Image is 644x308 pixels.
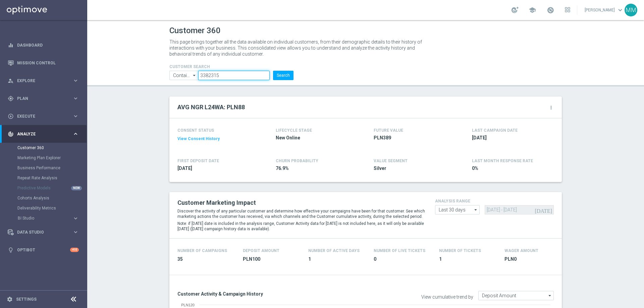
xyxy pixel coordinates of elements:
i: play_circle_outline [8,113,14,119]
div: BI Studio [17,213,87,223]
i: keyboard_arrow_right [72,131,79,137]
div: Execute [8,113,72,119]
span: Plan [17,97,72,101]
h4: Number Of Live Tickets [374,248,425,253]
span: Data Studio [17,230,72,234]
button: person_search Explore keyboard_arrow_right [7,78,79,83]
p: This page brings together all the data available on individual customers, from their demographic ... [169,39,428,57]
h2: Customer Marketing Impact [177,199,425,207]
div: BI Studio [18,216,72,220]
i: keyboard_arrow_right [72,215,79,222]
div: Mission Control [8,54,79,72]
a: Cohorts Analysis [17,195,70,201]
i: gps_fixed [8,96,14,102]
span: CHURN PROBABILITY [276,159,318,163]
span: 76.9% [276,165,354,172]
button: Data Studio keyboard_arrow_right [7,230,79,235]
h2: AVG NGR L24WA: PLN88 [177,103,245,111]
i: keyboard_arrow_right [72,113,79,119]
span: 2025-08-07 [177,165,256,172]
div: Deliverability Metrics [17,203,87,213]
input: analysis range [435,205,480,214]
i: keyboard_arrow_right [72,229,79,235]
h4: FUTURE VALUE [374,128,403,133]
a: Business Performance [17,165,70,171]
a: Optibot [17,241,70,259]
span: New Online [276,135,354,141]
h4: LIFECYCLE STAGE [276,128,312,133]
button: gps_fixed Plan keyboard_arrow_right [7,96,79,101]
h4: VALUE SEGMENT [374,159,408,163]
a: Repeat Rate Analysis [17,175,70,181]
div: Dashboard [8,36,79,54]
h1: Customer 360 [169,26,562,36]
span: PLN0 [504,256,562,262]
i: track_changes [8,131,14,137]
span: PLN389 [374,135,452,141]
div: Business Performance [17,163,87,173]
i: keyboard_arrow_right [72,95,79,102]
div: Marketing Plan Explorer [17,153,87,163]
input: Enter CID, Email, name or phone [198,71,270,80]
span: Explore [17,79,72,83]
span: 35 [177,256,235,262]
button: Mission Control [7,60,79,66]
i: arrow_drop_down [473,205,479,214]
h4: CONSENT STATUS [177,128,256,133]
span: BI Studio [18,216,66,220]
h4: Number of Active Days [308,248,360,253]
div: Analyze [8,131,72,137]
span: 2025-08-12 [472,135,550,141]
button: View Consent History [177,136,220,142]
h4: CUSTOMER SEARCH [169,64,293,69]
i: equalizer [8,42,14,48]
div: Plan [8,96,72,102]
i: arrow_drop_down [191,71,198,80]
a: Dashboard [17,36,79,54]
h4: Number Of Tickets [439,248,481,253]
span: 0 [374,256,431,262]
a: Mission Control [17,54,79,72]
div: Predictive Models [17,183,87,193]
div: Data Studio [8,229,72,235]
h4: Wager Amount [504,248,538,253]
div: Cohorts Analysis [17,193,87,203]
div: Optibot [8,241,79,259]
div: NEW [71,186,82,190]
a: Settings [16,297,37,301]
h4: analysis range [435,199,554,203]
div: Customer 360 [17,143,87,153]
a: [PERSON_NAME]keyboard_arrow_down [584,5,625,15]
h4: Deposit Amount [243,248,279,253]
span: Analyze [17,132,72,136]
span: school [529,6,536,14]
span: Execute [17,114,72,118]
p: Note: if [DATE] date is included in the analysis range, Customer Activity data for [DATE] is not ... [177,221,425,232]
div: +10 [70,248,79,252]
a: Customer 360 [17,145,70,150]
button: track_changes Analyze keyboard_arrow_right [7,131,79,137]
p: Discover the activity of any particular customer and determine how effective your campaigns have ... [177,208,425,219]
i: keyboard_arrow_right [72,77,79,84]
i: person_search [8,78,14,84]
i: settings [7,296,13,302]
button: equalizer Dashboard [7,43,79,48]
div: Explore [8,78,72,84]
i: arrow_drop_down [547,291,553,300]
h4: Number of Campaigns [177,248,227,253]
text: PLN120 [181,303,195,307]
span: keyboard_arrow_down [616,6,624,14]
i: more_vert [548,105,554,110]
div: lightbulb Optibot +10 [7,247,79,253]
span: Silver [374,165,452,172]
span: 1 [439,256,496,262]
label: View cumulative trend by [421,294,473,300]
a: Marketing Plan Explorer [17,155,70,161]
button: play_circle_outline Execute keyboard_arrow_right [7,114,79,119]
span: 0% [472,165,550,172]
button: BI Studio keyboard_arrow_right [17,215,79,221]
